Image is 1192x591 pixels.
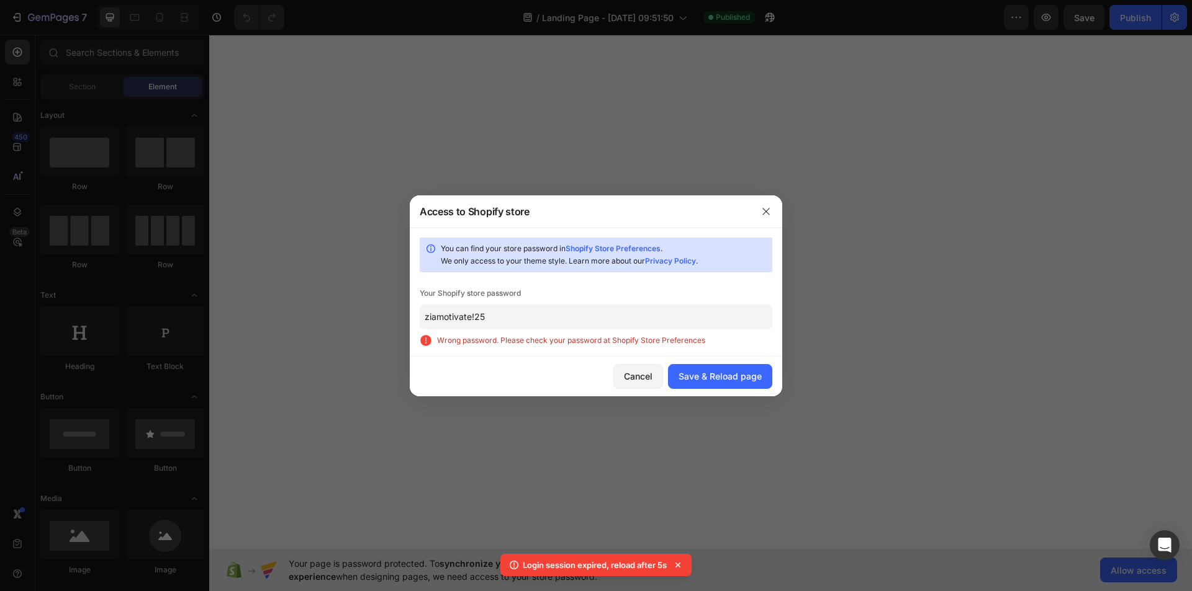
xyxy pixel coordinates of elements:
button: Cancel [613,364,663,389]
a: Privacy Policy [645,256,696,265]
input: Enter password [420,304,772,329]
button: Save & Reload page [668,364,772,389]
div: Open Intercom Messenger [1150,530,1180,560]
div: You can find your store password in . We only access to your theme style. Learn more about our . [441,242,767,267]
span: Wrong password. Please check your password at Shopify Store Preferences [437,334,772,347]
div: Your Shopify store password [420,287,772,300]
a: Shopify Store Preferences [566,244,661,253]
p: Login session expired, reload after 5s [523,559,667,571]
div: Cancel [624,370,652,383]
div: Access to Shopify store [420,204,530,219]
div: Save & Reload page [679,370,762,383]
